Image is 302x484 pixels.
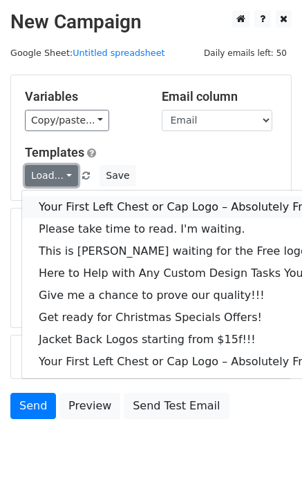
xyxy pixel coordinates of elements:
[10,393,56,419] a: Send
[59,393,120,419] a: Preview
[25,165,78,186] a: Load...
[124,393,229,419] a: Send Test Email
[199,48,292,58] a: Daily emails left: 50
[25,110,109,131] a: Copy/paste...
[73,48,164,58] a: Untitled spreadsheet
[25,145,84,159] a: Templates
[10,10,292,34] h2: New Campaign
[199,46,292,61] span: Daily emails left: 50
[233,418,302,484] iframe: Chat Widget
[100,165,135,186] button: Save
[25,89,141,104] h5: Variables
[10,48,165,58] small: Google Sheet:
[162,89,278,104] h5: Email column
